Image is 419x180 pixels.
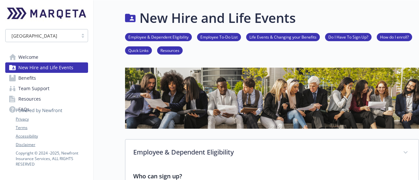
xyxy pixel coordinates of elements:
[125,139,419,166] div: Employee & Dependent Eligibility
[16,133,88,139] a: Accessibility
[5,94,88,104] a: Resources
[16,116,88,122] a: Privacy
[133,147,395,157] p: Employee & Dependent Eligibility
[16,125,88,131] a: Terms
[9,32,75,39] span: [GEOGRAPHIC_DATA]
[125,47,152,53] a: Quick Links
[18,83,49,94] span: Team Support
[157,47,183,53] a: Resources
[5,62,88,73] a: New Hire and Life Events
[125,34,192,40] a: Employee & Dependent Eligibility
[197,34,241,40] a: Employee To-Do List
[5,104,88,115] a: FAQs
[5,52,88,62] a: Welcome
[18,73,36,83] span: Benefits
[5,83,88,94] a: Team Support
[18,62,73,73] span: New Hire and Life Events
[18,52,38,62] span: Welcome
[18,94,41,104] span: Resources
[5,73,88,83] a: Benefits
[377,34,412,40] a: How do I enroll?
[246,34,320,40] a: Life Events & Changing your Benefits
[125,68,419,129] img: new hire page banner
[11,32,57,39] span: [GEOGRAPHIC_DATA]
[325,34,372,40] a: Do I Have To Sign Up?
[16,142,88,148] a: Disclaimer
[16,150,88,167] p: Copyright © 2024 - 2025 , Newfront Insurance Services, ALL RIGHTS RESERVED
[139,8,296,28] h1: New Hire and Life Events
